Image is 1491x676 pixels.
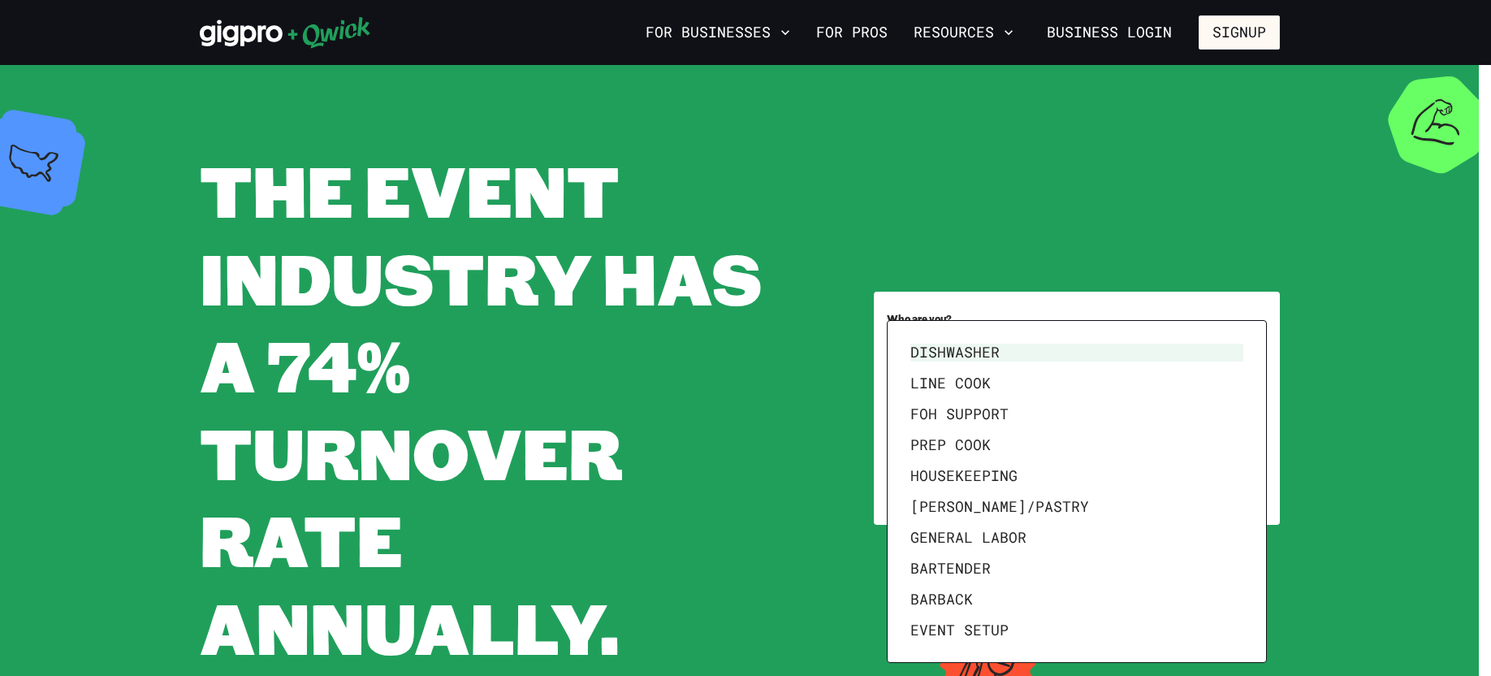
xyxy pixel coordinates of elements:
li: [PERSON_NAME]/Pastry [904,492,1250,522]
li: Dishwasher [904,337,1250,368]
li: General Labor [904,522,1250,553]
li: Event Setup [904,615,1250,646]
li: Barback [904,584,1250,615]
li: Bartender [904,553,1250,584]
li: FOH Support [904,399,1250,430]
li: Prep Cook [904,430,1250,461]
li: Housekeeping [904,461,1250,492]
li: Line Cook [904,368,1250,399]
